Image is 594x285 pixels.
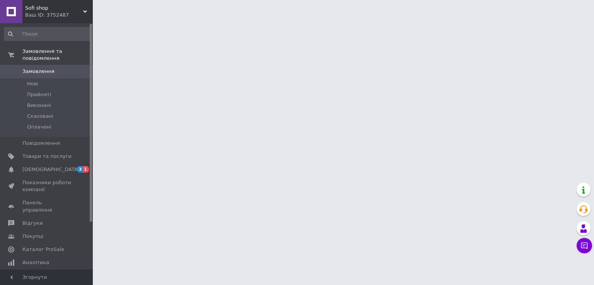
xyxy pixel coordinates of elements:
span: Оплачені [27,124,51,131]
span: Sofi shop [25,5,83,12]
span: Прийняті [27,91,51,98]
span: Товари та послуги [22,153,72,160]
span: Показники роботи компанії [22,179,72,193]
span: [DEMOGRAPHIC_DATA] [22,166,80,173]
span: Панель управління [22,199,72,213]
span: Аналітика [22,259,49,266]
span: Замовлення та повідомлення [22,48,93,62]
span: Відгуки [22,220,43,227]
span: Нові [27,80,38,87]
span: 1 [83,166,89,173]
span: Повідомлення [22,140,60,147]
span: 3 [77,166,83,173]
span: Каталог ProSale [22,246,64,253]
span: Виконані [27,102,51,109]
button: Чат з покупцем [577,238,592,253]
span: Покупці [22,233,43,240]
span: Замовлення [22,68,55,75]
div: Ваш ID: 3752487 [25,12,93,19]
span: Скасовані [27,113,53,120]
input: Пошук [4,27,91,41]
